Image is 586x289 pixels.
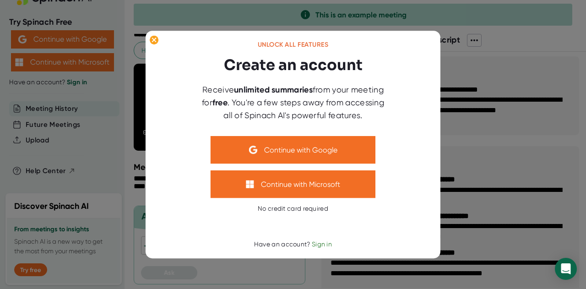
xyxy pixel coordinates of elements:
div: Receive from your meeting for . You're a few steps away from accessing all of Spinach AI's powerf... [197,83,389,121]
div: No credit card required [258,205,328,213]
div: Unlock all features [258,41,329,49]
h3: Create an account [224,54,363,76]
div: Open Intercom Messenger [555,258,577,280]
button: Continue with Microsoft [211,170,375,198]
b: free [212,98,228,108]
b: unlimited summaries [234,85,313,95]
button: Continue with Google [211,136,375,164]
span: Sign in [312,240,332,248]
img: Aehbyd4JwY73AAAAAElFTkSuQmCC [249,146,257,154]
div: Have an account? [254,240,332,249]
